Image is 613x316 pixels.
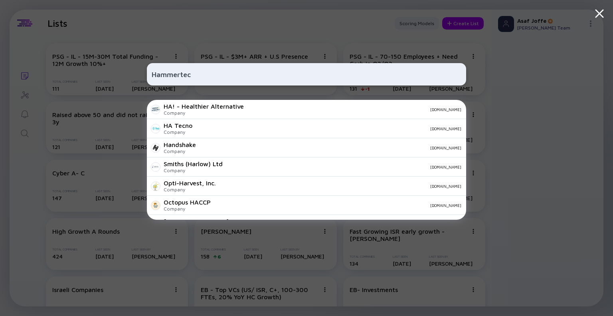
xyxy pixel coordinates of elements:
div: Company [164,129,192,135]
div: HA Tecno [164,122,192,129]
div: [DOMAIN_NAME] [199,126,461,131]
div: Company [164,187,216,193]
div: [GEOGRAPHIC_DATA] [164,218,229,225]
div: Handshake [164,141,196,148]
div: [DOMAIN_NAME] [222,184,461,189]
div: Opti-Harvest, Inc. [164,179,216,187]
div: Smiths (Harlow) Ltd [164,160,223,167]
div: Company [164,148,196,154]
div: Octopus HACCP [164,199,211,206]
div: Company [164,206,211,212]
div: HA! - Healthier Alternative [164,103,244,110]
input: Search Company or Investor... [152,67,461,81]
div: [DOMAIN_NAME] [250,107,461,112]
div: [DOMAIN_NAME] [229,165,461,169]
div: [DOMAIN_NAME] [217,203,461,208]
div: Company [164,110,244,116]
div: [DOMAIN_NAME] [202,145,461,150]
div: Company [164,167,223,173]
